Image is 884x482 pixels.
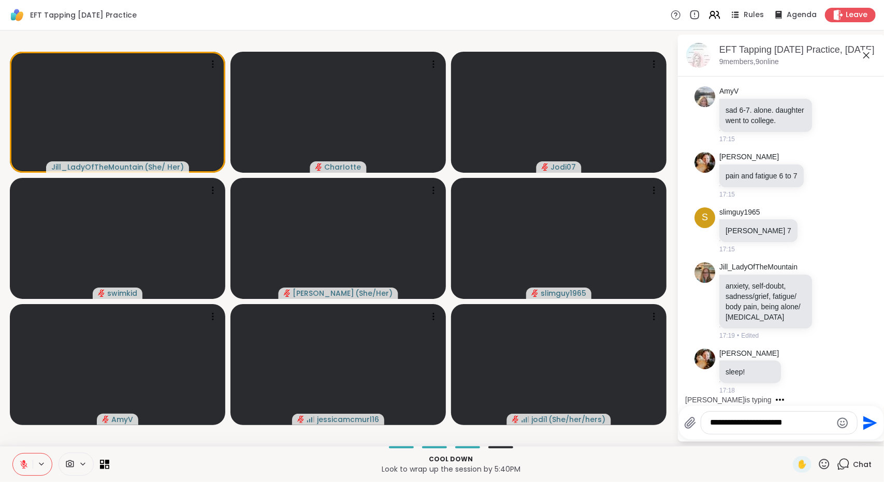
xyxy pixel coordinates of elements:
[685,395,772,405] div: [PERSON_NAME] is typing
[737,331,739,340] span: •
[741,331,759,340] span: Edited
[356,288,393,298] span: ( She/Her )
[719,190,735,199] span: 17:15
[8,6,26,24] img: ShareWell Logomark
[719,349,779,359] a: [PERSON_NAME]
[284,290,291,297] span: audio-muted
[30,10,137,20] span: EFT Tapping [DATE] Practice
[836,417,849,429] button: Emoji picker
[512,416,519,423] span: audio-muted
[694,152,715,173] img: https://sharewell-space-live.sfo3.digitaloceanspaces.com/user-generated/0036a520-c96e-4894-8f0e-e...
[726,171,798,181] p: pain and fatigue 6 to 7
[315,163,323,171] span: audio-muted
[694,262,715,283] img: https://sharewell-space-live.sfo3.digitaloceanspaces.com/user-generated/2564abe4-c444-4046-864b-7...
[702,210,708,224] span: s
[317,414,379,425] span: jessicamcmurl16
[726,281,806,322] p: anxiety, self-doubt, sadness/grief, fatigue/ body pain, being alone/ [MEDICAL_DATA]
[531,290,539,297] span: audio-muted
[107,288,137,298] span: swimkid
[293,288,355,298] span: [PERSON_NAME]
[325,162,361,172] span: CharIotte
[719,152,779,162] a: [PERSON_NAME]
[853,459,872,470] span: Chat
[726,367,775,377] p: sleep!
[98,290,105,297] span: audio-muted
[549,414,606,425] span: ( She/her/hers )
[744,10,764,20] span: Rules
[542,163,549,171] span: audio-muted
[115,455,787,464] p: Cool down
[719,262,798,273] a: Jill_LadyOfTheMountain
[846,10,867,20] span: Leave
[532,414,548,425] span: jodi1
[719,245,735,254] span: 17:15
[711,417,832,428] textarea: Type your message
[797,458,807,471] span: ✋
[858,411,881,434] button: Send
[719,86,738,97] a: AmyV
[115,464,787,474] p: Look to wrap up the session by 5:40PM
[719,57,779,67] p: 9 members, 9 online
[787,10,817,20] span: Agenda
[551,162,576,172] span: Jodi07
[111,414,133,425] span: AmyV
[719,134,735,144] span: 17:15
[541,288,586,298] span: slimguy1965
[719,331,735,340] span: 17:19
[144,162,184,172] span: ( She/ Her )
[51,162,143,172] span: Jill_LadyOfTheMountain
[719,43,877,56] div: EFT Tapping [DATE] Practice, [DATE]
[297,416,305,423] span: audio-muted
[726,225,791,236] p: [PERSON_NAME] 7
[726,105,806,126] p: sad 6-7. alone. daughter went to college.
[694,86,715,107] img: https://sharewell-space-live.sfo3.digitaloceanspaces.com/user-generated/4517d329-9ca6-439b-83ad-b...
[719,207,760,218] a: slimguy1965
[686,43,711,68] img: EFT Tapping Monday Practice, Sep 08
[719,386,735,395] span: 17:18
[102,416,109,423] span: audio-muted
[694,349,715,369] img: https://sharewell-space-live.sfo3.digitaloceanspaces.com/user-generated/0036a520-c96e-4894-8f0e-e...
